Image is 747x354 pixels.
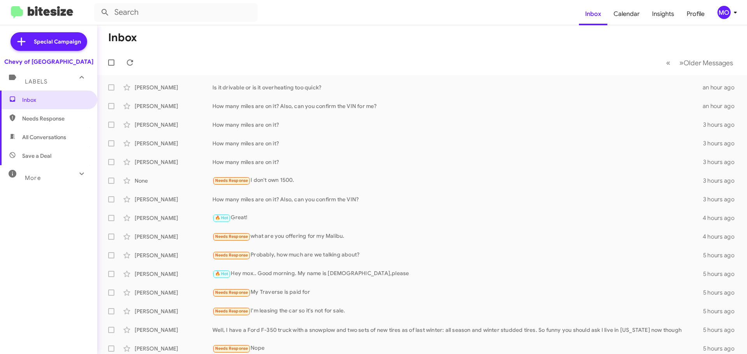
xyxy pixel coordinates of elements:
div: How many miles are on it? Also, can you confirm the VIN for me? [212,102,703,110]
input: Search [94,3,258,22]
span: » [679,58,684,68]
button: Previous [661,55,675,71]
div: 4 hours ago [703,214,741,222]
span: Needs Response [215,290,248,295]
div: 3 hours ago [703,195,741,203]
button: MO [711,6,738,19]
div: 5 hours ago [703,270,741,278]
button: Next [675,55,738,71]
div: [PERSON_NAME] [135,307,212,315]
span: Needs Response [215,346,248,351]
h1: Inbox [108,31,137,44]
div: 3 hours ago [703,177,741,185]
div: [PERSON_NAME] [135,326,212,334]
div: Chevy of [GEOGRAPHIC_DATA] [4,58,93,66]
div: [PERSON_NAME] [135,158,212,166]
span: 🔥 Hot [215,215,228,220]
div: Nope [212,344,703,353]
div: an hour ago [703,102,741,110]
div: [PERSON_NAME] [135,251,212,259]
div: MO [717,6,731,19]
div: Probably, how much are we talking about? [212,251,703,260]
div: Hey mox.. Good morning. My name is [DEMOGRAPHIC_DATA],please [212,269,703,278]
nav: Page navigation example [662,55,738,71]
div: [PERSON_NAME] [135,289,212,296]
span: Needs Response [215,178,248,183]
div: How many miles are on it? [212,158,703,166]
div: Is it drivable or is it overheating too quick? [212,84,703,91]
div: [PERSON_NAME] [135,233,212,241]
div: an hour ago [703,84,741,91]
span: Labels [25,78,47,85]
span: Needs Response [22,115,88,122]
div: 4 hours ago [703,233,741,241]
div: [PERSON_NAME] [135,102,212,110]
span: Needs Response [215,234,248,239]
div: what are you offering for my Malibu. [212,232,703,241]
a: Inbox [579,3,607,25]
div: 3 hours ago [703,140,741,147]
div: Great! [212,213,703,222]
span: More [25,174,41,181]
div: 3 hours ago [703,158,741,166]
div: [PERSON_NAME] [135,345,212,352]
div: 5 hours ago [703,289,741,296]
div: My Traverse is paid for [212,288,703,297]
a: Special Campaign [11,32,87,51]
div: [PERSON_NAME] [135,270,212,278]
div: 5 hours ago [703,251,741,259]
div: I don't own 1500. [212,176,703,185]
div: [PERSON_NAME] [135,140,212,147]
div: How many miles are on it? Also, can you confirm the VIN? [212,195,703,203]
div: How many miles are on it? [212,121,703,129]
div: 5 hours ago [703,345,741,352]
span: Older Messages [684,59,733,67]
span: 🔥 Hot [215,271,228,276]
div: 5 hours ago [703,307,741,315]
span: Needs Response [215,309,248,314]
span: All Conversations [22,133,66,141]
span: Special Campaign [34,38,81,45]
a: Insights [646,3,680,25]
div: How many miles are on it? [212,140,703,147]
div: [PERSON_NAME] [135,195,212,203]
div: 3 hours ago [703,121,741,129]
a: Calendar [607,3,646,25]
div: [PERSON_NAME] [135,214,212,222]
a: Profile [680,3,711,25]
span: Inbox [22,96,88,104]
div: 5 hours ago [703,326,741,334]
div: [PERSON_NAME] [135,121,212,129]
div: Well, I have a Ford F-350 truck with a snowplow and two sets of new tires as of last winter: all ... [212,326,703,334]
span: Save a Deal [22,152,51,160]
span: « [666,58,670,68]
div: None [135,177,212,185]
div: [PERSON_NAME] [135,84,212,91]
span: Needs Response [215,253,248,258]
div: I'm leasing the car so it's not for sale. [212,307,703,316]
